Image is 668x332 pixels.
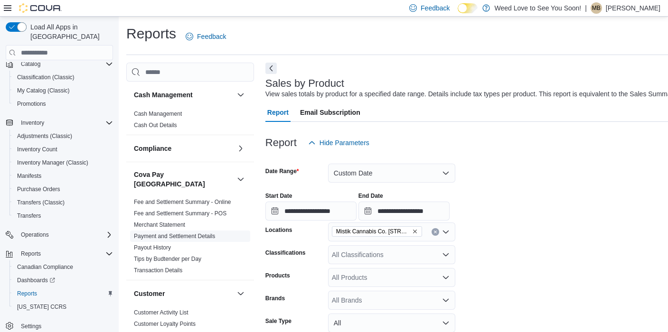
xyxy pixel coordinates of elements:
span: Email Subscription [300,103,360,122]
input: Dark Mode [458,3,478,13]
span: Inventory Manager (Classic) [13,157,113,168]
a: Purchase Orders [13,184,64,195]
a: Settings [17,321,45,332]
span: Reports [17,248,113,259]
button: Inventory [17,117,48,129]
button: Transfers [9,209,117,222]
span: Report [267,103,289,122]
h3: Sales by Product [265,78,344,89]
button: Catalog [2,57,117,71]
span: Promotions [17,100,46,108]
span: Reports [17,290,37,297]
span: Washington CCRS [13,301,113,313]
button: Cova Pay [GEOGRAPHIC_DATA] [235,174,246,185]
span: My Catalog (Classic) [17,87,70,94]
a: Fee and Settlement Summary - POS [134,210,226,217]
button: Open list of options [442,228,450,236]
a: Cash Out Details [134,122,177,129]
button: Promotions [9,97,117,111]
button: Manifests [9,169,117,183]
button: Reports [2,247,117,260]
button: Clear input [432,228,439,236]
label: Products [265,272,290,279]
span: Transfers [17,212,41,220]
button: Remove Mistik Cannabis Co. 1670 Main Street from selection in this group [412,229,418,234]
span: Inventory Manager (Classic) [17,159,88,166]
button: Compliance [235,143,246,154]
a: Transfers (Classic) [13,197,68,208]
a: Manifests [13,170,45,182]
button: Purchase Orders [9,183,117,196]
label: Classifications [265,249,306,257]
h3: Report [265,137,297,148]
span: Dashboards [13,275,113,286]
span: Hide Parameters [320,138,369,148]
label: Date Range [265,167,299,175]
button: Canadian Compliance [9,260,117,274]
span: Mistik Cannabis Co. [STREET_ADDRESS] [336,227,410,236]
p: | [585,2,587,14]
span: Inventory Count [13,144,113,155]
button: Open list of options [442,251,450,258]
button: Hide Parameters [304,133,373,152]
a: Canadian Compliance [13,261,77,273]
button: Inventory Manager (Classic) [9,156,117,169]
span: Adjustments (Classic) [17,132,72,140]
a: Payment and Settlement Details [134,233,215,240]
button: Classification (Classic) [9,71,117,84]
label: End Date [358,192,383,200]
span: MB [592,2,601,14]
span: Transfers [13,210,113,221]
a: [US_STATE] CCRS [13,301,70,313]
span: Promotions [13,98,113,110]
a: Transaction Details [134,267,182,274]
span: Transfers (Classic) [17,199,65,206]
button: Reports [9,287,117,300]
span: Dashboards [17,277,55,284]
a: Dashboards [13,275,59,286]
button: Next [265,63,277,74]
div: Cash Management [126,108,254,135]
h3: Compliance [134,144,171,153]
span: Adjustments (Classic) [13,130,113,142]
button: Customer [134,289,233,298]
p: Weed Love to See You Soon! [495,2,582,14]
p: [PERSON_NAME] [606,2,660,14]
a: Fee and Settlement Summary - Online [134,199,231,205]
div: Cova Pay [GEOGRAPHIC_DATA] [126,196,254,280]
a: Payout History [134,244,171,251]
a: Customer Activity List [134,309,188,316]
input: Press the down key to open a popover containing a calendar. [265,202,357,221]
a: Reports [13,288,41,299]
span: Reports [13,288,113,299]
div: Melanie Bekevich [591,2,602,14]
a: My Catalog (Classic) [13,85,74,96]
button: Open list of options [442,274,450,281]
a: Tips by Budtender per Day [134,256,201,262]
span: Catalog [17,58,113,70]
button: Open list of options [442,296,450,304]
button: Cova Pay [GEOGRAPHIC_DATA] [134,170,233,189]
a: Cash Management [134,111,182,117]
button: My Catalog (Classic) [9,84,117,97]
button: Custom Date [328,164,455,183]
a: Transfers [13,210,45,221]
span: Operations [17,229,113,240]
a: Feedback [182,27,230,46]
span: Manifests [13,170,113,182]
span: Load All Apps in [GEOGRAPHIC_DATA] [27,22,113,41]
a: Inventory Count [13,144,61,155]
h3: Cash Management [134,90,193,100]
span: Transfers (Classic) [13,197,113,208]
span: Inventory [17,117,113,129]
span: Feedback [197,32,226,41]
a: Classification (Classic) [13,72,78,83]
span: Mistik Cannabis Co. 1670 Main Street [332,226,422,237]
button: Inventory Count [9,143,117,156]
span: Feedback [421,3,450,13]
span: Reports [21,250,41,258]
a: Dashboards [9,274,117,287]
button: Customer [235,288,246,299]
